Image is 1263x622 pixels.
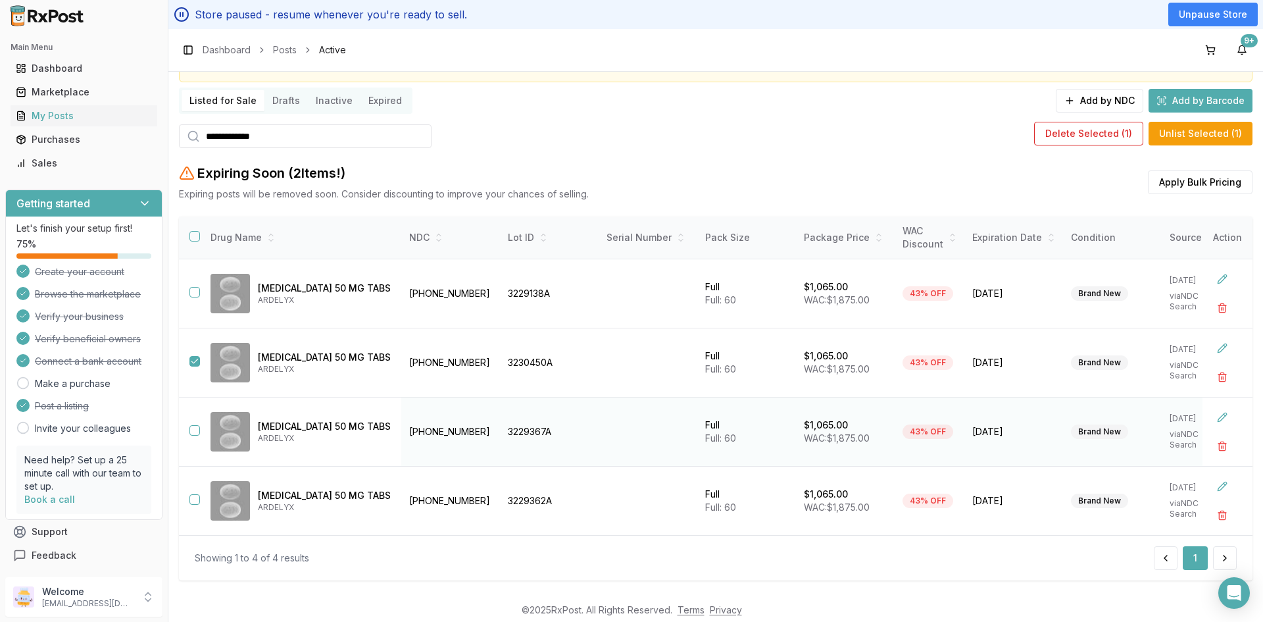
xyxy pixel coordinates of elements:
[697,259,796,328] td: Full
[42,585,134,598] p: Welcome
[903,425,953,439] div: 43% OFF
[258,295,391,305] p: ARDELYX
[195,7,467,22] p: Store paused - resume whenever you're ready to sell.
[5,520,162,544] button: Support
[1231,39,1252,61] button: 9+
[705,432,736,444] span: Full: 60
[409,231,492,244] div: NDC
[697,217,796,259] th: Pack Size
[710,604,742,615] a: Privacy
[5,58,162,79] button: Dashboard
[903,224,956,251] div: WAC Discount
[804,350,848,363] p: $1,065.00
[35,355,141,368] span: Connect a bank account
[1170,360,1220,381] p: via NDC Search
[179,188,589,201] p: Expiring posts will be removed soon. Consider discounting to improve your chances of selling.
[804,363,870,375] span: WAC: $1,875.00
[16,109,152,122] div: My Posts
[1056,89,1143,113] button: Add by NDC
[197,164,345,182] h2: Expiring Soon ( 2 Item s !)
[401,398,500,467] td: [PHONE_NUMBER]
[210,274,250,313] img: Ibsrela 50 MG TABS
[16,195,90,211] h3: Getting started
[401,328,500,398] td: [PHONE_NUMBER]
[210,481,250,521] img: Ibsrela 50 MG TABS
[16,222,151,235] p: Let's finish your setup first!
[319,43,346,57] span: Active
[972,287,1055,300] span: [DATE]
[972,356,1055,369] span: [DATE]
[1168,3,1258,26] button: Unpause Store
[273,43,297,57] a: Posts
[1170,344,1220,355] p: [DATE]
[500,328,599,398] td: 3230450A
[308,90,360,111] button: Inactive
[972,231,1055,244] div: Expiration Date
[1071,286,1128,301] div: Brand New
[607,231,689,244] div: Serial Number
[24,454,143,493] p: Need help? Set up a 25 minute call with our team to set up.
[264,90,308,111] button: Drafts
[16,238,36,251] span: 75 %
[5,544,162,567] button: Feedback
[1063,217,1162,259] th: Condition
[11,151,157,175] a: Sales
[32,549,76,562] span: Feedback
[903,355,953,370] div: 43% OFF
[1170,498,1220,519] p: via NDC Search
[1148,170,1252,194] button: Apply Bulk Pricing
[1071,494,1128,508] div: Brand New
[1210,336,1234,360] button: Edit
[210,412,250,452] img: Ibsrela 50 MG TABS
[1170,429,1220,450] p: via NDC Search
[360,90,410,111] button: Expired
[1149,89,1252,113] button: Add by Barcode
[258,420,391,433] p: [MEDICAL_DATA] 50 MG TABS
[35,422,131,435] a: Invite your colleagues
[1170,413,1220,424] p: [DATE]
[401,467,500,536] td: [PHONE_NUMBER]
[203,43,346,57] nav: breadcrumb
[11,104,157,128] a: My Posts
[804,432,870,444] span: WAC: $1,875.00
[35,377,111,390] a: Make a purchase
[697,467,796,536] td: Full
[258,282,391,295] p: [MEDICAL_DATA] 50 MG TABS
[1210,405,1234,429] button: Edit
[1170,291,1220,312] p: via NDC Search
[11,80,157,104] a: Marketplace
[35,310,124,323] span: Verify your business
[258,433,391,444] p: ARDELYX
[1071,425,1128,439] div: Brand New
[24,494,75,505] a: Book a call
[903,494,953,508] div: 43% OFF
[1218,577,1250,609] div: Open Intercom Messenger
[182,90,264,111] button: Listed for Sale
[1149,122,1252,145] button: Unlist Selected (1)
[203,43,251,57] a: Dashboard
[697,398,796,467] td: Full
[5,153,162,174] button: Sales
[5,5,89,26] img: RxPost Logo
[1210,365,1234,389] button: Delete
[1210,267,1234,291] button: Edit
[500,259,599,328] td: 3229138A
[804,488,848,501] p: $1,065.00
[195,552,309,565] div: Showing 1 to 4 of 4 results
[210,343,250,382] img: Ibsrela 50 MG TABS
[705,502,736,513] span: Full: 60
[972,494,1055,507] span: [DATE]
[35,265,124,278] span: Create your account
[5,82,162,103] button: Marketplace
[500,398,599,467] td: 3229367A
[697,328,796,398] td: Full
[804,280,848,294] p: $1,065.00
[804,502,870,513] span: WAC: $1,875.00
[1210,434,1234,458] button: Delete
[11,42,157,53] h2: Main Menu
[705,294,736,305] span: Full: 60
[1210,296,1234,320] button: Delete
[1241,34,1258,47] div: 9+
[35,400,89,413] span: Post a listing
